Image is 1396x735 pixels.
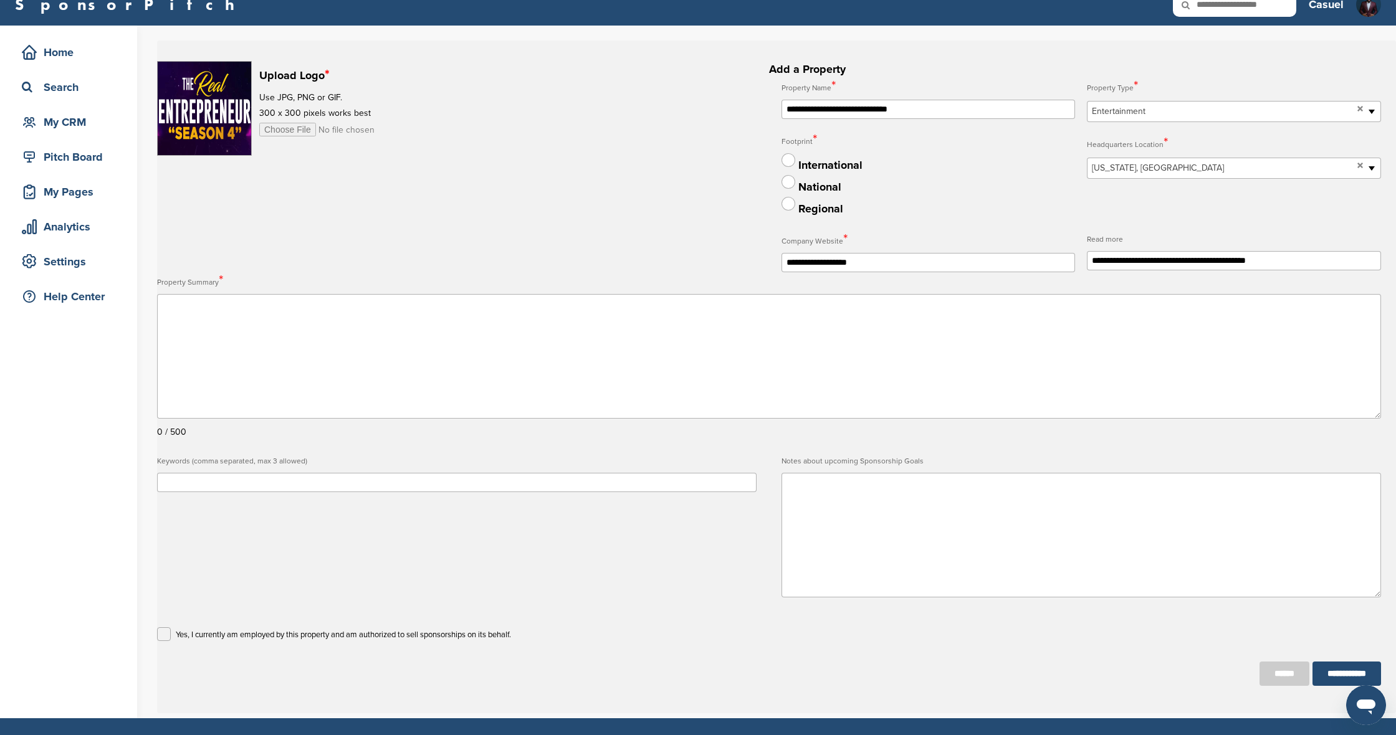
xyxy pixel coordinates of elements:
div: International [798,157,863,174]
div: Pitch Board [19,146,125,168]
div: Home [19,41,125,64]
p: Yes, I currently am employed by this property and am authorized to sell sponsorships on its behalf. [176,627,511,643]
a: Analytics [12,212,125,241]
label: Keywords (comma separated, max 3 allowed) [157,453,757,470]
h2: Upload Logo [259,67,450,84]
iframe: Button to launch messaging window [1346,685,1386,725]
img: New_Design.jpeg [158,62,251,155]
p: 300 x 300 pixels works best [259,105,450,121]
label: Footprint [782,131,1076,150]
a: My CRM [12,108,125,136]
a: Settings [12,247,125,276]
label: Property Type [1087,78,1381,97]
div: Help Center [19,285,125,308]
div: My Pages [19,181,125,203]
p: Use JPG, PNG or GIF. [259,90,450,105]
div: 0 / 500 [157,424,1381,440]
a: My Pages [12,178,125,206]
label: Headquarters Location [1087,135,1381,153]
label: Notes about upcoming Sponsorship Goals [782,453,1381,470]
label: Company Website [782,231,1076,250]
span: [US_STATE], [GEOGRAPHIC_DATA] [1092,161,1352,176]
h2: Add a Property [157,61,1381,686]
div: Regional [798,201,843,217]
div: Search [19,76,125,98]
label: Property Name [782,78,1076,97]
a: Search [12,73,125,102]
a: Help Center [12,282,125,311]
div: Analytics [19,216,125,238]
div: Settings [19,250,125,273]
label: Read more [1087,231,1381,248]
a: Pitch Board [12,143,125,171]
a: Home [12,38,125,67]
div: My CRM [19,111,125,133]
div: National [798,179,841,196]
label: Property Summary [157,272,1381,291]
span: Entertainment [1092,104,1352,119]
